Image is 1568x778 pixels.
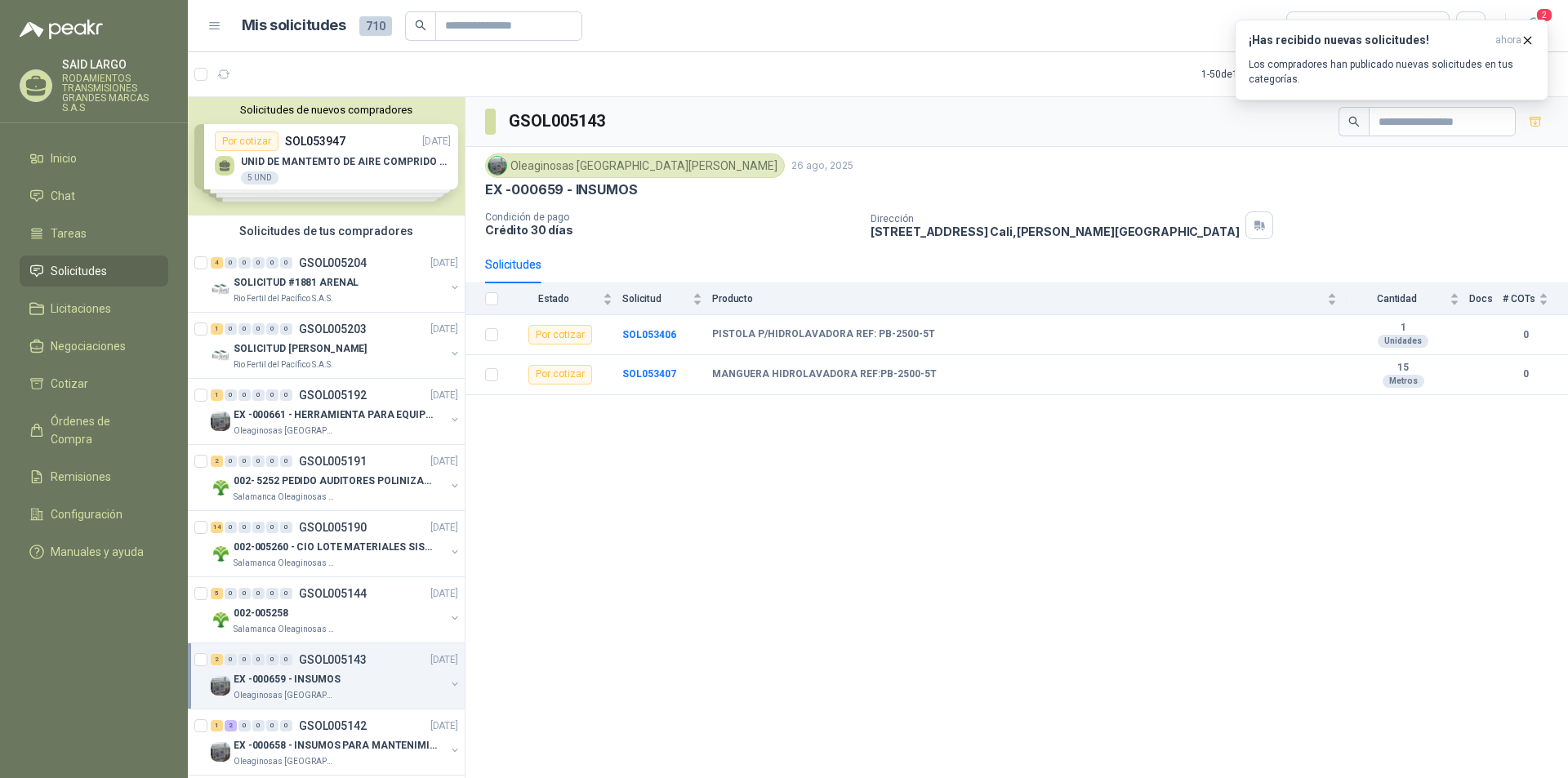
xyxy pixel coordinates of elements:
div: 0 [238,456,251,467]
th: Producto [712,283,1347,315]
p: SOLICITUD #1881 ARENAL [234,275,359,291]
th: Cantidad [1347,283,1469,315]
div: Solicitudes de nuevos compradoresPor cotizarSOL053947[DATE] UNID DE MANTEMTO DE AIRE COMPRIDO 1/2... [188,97,465,216]
img: Company Logo [211,345,230,365]
div: Unidades [1378,335,1428,348]
p: [DATE] [430,586,458,602]
b: MANGUERA HIDROLAVADORA REF:PB-2500-5T [712,368,937,381]
a: SOL053407 [622,368,676,380]
a: Configuración [20,499,168,530]
div: 0 [280,588,292,599]
p: GSOL005143 [299,654,367,665]
p: [DATE] [430,322,458,337]
b: 0 [1503,367,1548,382]
div: Metros [1383,375,1424,388]
p: Oleaginosas [GEOGRAPHIC_DATA][PERSON_NAME] [234,755,336,768]
div: Todas [1297,17,1331,35]
p: GSOL005144 [299,588,367,599]
img: Company Logo [211,411,230,431]
th: Solicitud [622,283,712,315]
div: 0 [266,720,278,731]
p: Crédito 30 días [485,223,857,237]
span: Chat [51,187,75,205]
div: 0 [280,720,292,731]
a: Tareas [20,218,168,249]
div: 0 [252,588,265,599]
div: 0 [238,323,251,335]
p: [DATE] [430,520,458,536]
button: 2 [1519,11,1548,41]
p: GSOL005203 [299,323,367,335]
div: 14 [211,522,223,533]
span: Remisiones [51,468,111,486]
a: Negociaciones [20,331,168,362]
div: 0 [238,389,251,401]
a: SOL053406 [622,329,676,340]
span: Solicitud [622,293,689,305]
img: Company Logo [211,544,230,563]
div: Oleaginosas [GEOGRAPHIC_DATA][PERSON_NAME] [485,153,785,178]
div: 0 [252,257,265,269]
span: Licitaciones [51,300,111,318]
p: SOLICITUD [PERSON_NAME] [234,341,367,357]
p: 26 ago, 2025 [791,158,853,174]
div: 0 [225,654,237,665]
div: 0 [225,323,237,335]
div: 0 [266,588,278,599]
div: 0 [266,323,278,335]
p: Salamanca Oleaginosas SAS [234,491,336,504]
span: search [415,20,426,31]
div: 2 [211,654,223,665]
p: 002- 5252 PEDIDO AUDITORES POLINIZACIÓN [234,473,437,489]
th: Docs [1469,283,1503,315]
a: Cotizar [20,368,168,399]
div: 0 [252,389,265,401]
a: Remisiones [20,461,168,492]
span: Estado [508,293,599,305]
div: 0 [238,720,251,731]
div: 1 [211,720,223,731]
div: 0 [225,456,237,467]
div: 0 [252,720,265,731]
a: 4 0 0 0 0 0 GSOL005204[DATE] Company LogoSOLICITUD #1881 ARENALRio Fertil del Pacífico S.A.S. [211,253,461,305]
p: Dirección [871,213,1240,225]
p: GSOL005204 [299,257,367,269]
img: Company Logo [211,610,230,629]
div: 0 [280,323,292,335]
span: Cotizar [51,375,88,393]
div: 0 [266,456,278,467]
p: GSOL005190 [299,522,367,533]
th: # COTs [1503,283,1568,315]
p: EX -000659 - INSUMOS [485,181,637,198]
span: Solicitudes [51,262,107,280]
div: Solicitudes de tus compradores [188,216,465,247]
p: [DATE] [430,718,458,734]
h3: ¡Has recibido nuevas solicitudes! [1249,33,1489,47]
p: Rio Fertil del Pacífico S.A.S. [234,292,333,305]
a: Inicio [20,143,168,174]
div: 0 [280,389,292,401]
div: 0 [266,522,278,533]
a: 5 0 0 0 0 0 GSOL005144[DATE] Company Logo002-005258Salamanca Oleaginosas SAS [211,584,461,636]
span: Órdenes de Compra [51,412,153,448]
p: [DATE] [430,454,458,469]
div: 0 [266,389,278,401]
div: 0 [280,257,292,269]
div: 0 [252,522,265,533]
a: Licitaciones [20,293,168,324]
b: 0 [1503,327,1548,343]
a: 1 0 0 0 0 0 GSOL005192[DATE] Company LogoEX -000661 - HERRAMIENTA PARA EQUIPO MECANICO PLANOleagi... [211,385,461,438]
span: search [1348,116,1360,127]
img: Company Logo [211,279,230,299]
p: GSOL005191 [299,456,367,467]
div: 0 [252,323,265,335]
h1: Mis solicitudes [242,14,346,38]
div: 0 [252,654,265,665]
img: Company Logo [488,157,506,175]
span: Producto [712,293,1324,305]
div: Por cotizar [528,325,592,345]
div: 0 [225,257,237,269]
div: Por cotizar [528,365,592,385]
p: Rio Fertil del Pacífico S.A.S. [234,358,333,371]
